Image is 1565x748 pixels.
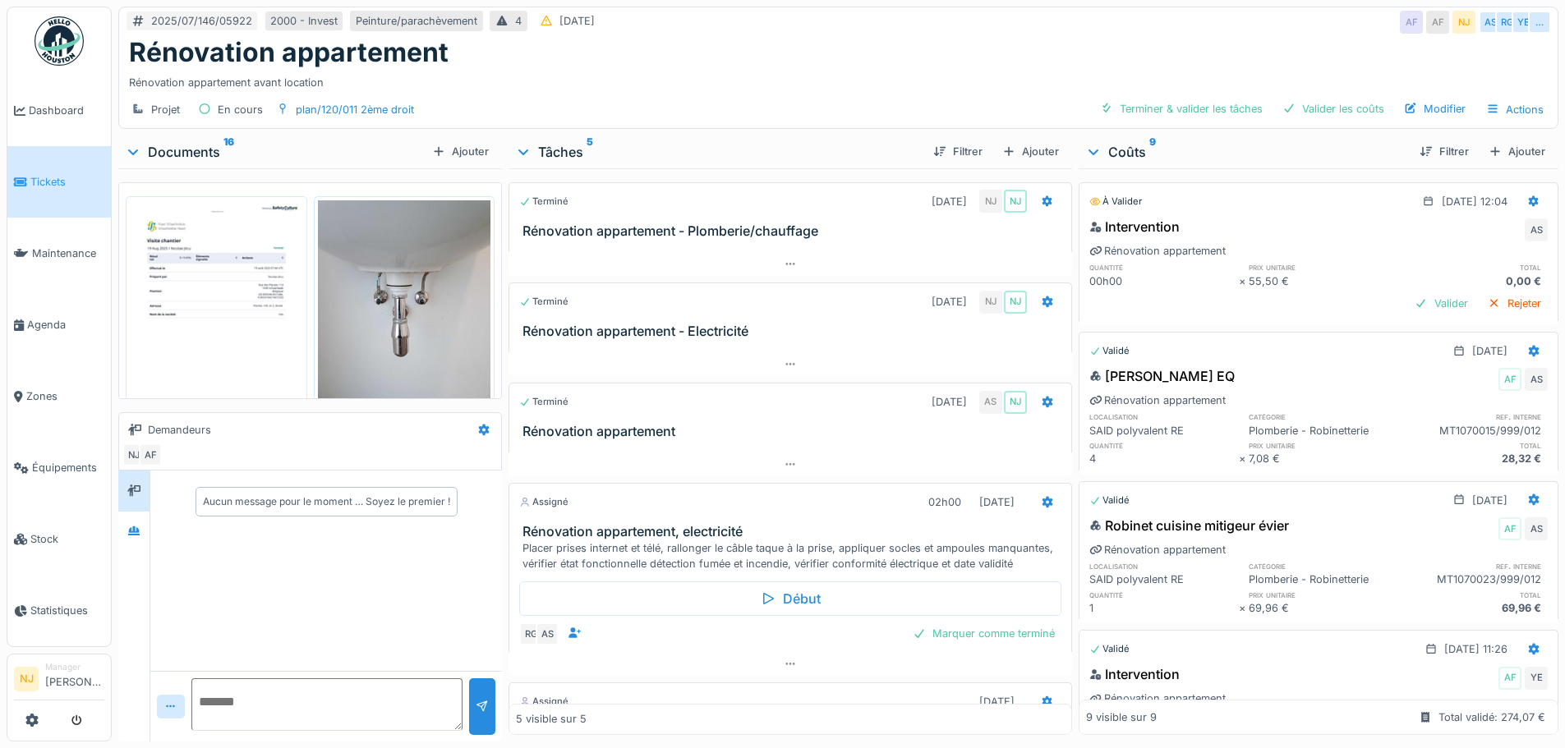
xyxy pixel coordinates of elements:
div: [DATE] [1472,493,1507,508]
div: Rénovation appartement [1089,392,1226,408]
h3: Rénovation appartement - Plomberie/chauffage [522,223,1064,239]
h6: prix unitaire [1249,440,1398,451]
div: [DATE] [979,494,1015,510]
div: Projet [151,102,180,117]
div: AF [1498,517,1521,540]
div: 9 visible sur 9 [1086,709,1157,725]
h6: ref. interne [1398,561,1548,571]
h6: prix unitaire [1249,590,1398,600]
div: 69,96 € [1398,600,1548,616]
div: YE [1525,667,1548,690]
div: … [1528,11,1551,34]
h6: quantité [1089,262,1239,273]
div: Rénovation appartement [1089,542,1226,558]
div: AF [1498,667,1521,690]
div: AS [1479,11,1502,34]
span: Équipements [32,460,104,475]
a: Maintenance [7,218,111,289]
div: Rénovation appartement [1089,243,1226,259]
div: 5 visible sur 5 [516,712,587,727]
div: Coûts [1085,142,1406,162]
div: Valider les coûts [1276,98,1391,120]
div: Terminé [519,195,568,209]
div: Ajouter [996,140,1066,163]
div: AF [1400,11,1423,34]
h6: localisation [1089,411,1239,422]
div: AS [536,622,559,645]
div: 00h00 [1089,273,1239,289]
a: Stock [7,503,111,575]
div: [DATE] [932,294,967,310]
h6: catégorie [1249,411,1398,422]
span: Tickets [30,174,104,190]
div: [DATE] [932,194,967,209]
div: Intervention [1089,217,1180,236]
div: Aucun message pour le moment … Soyez le premier ! [203,494,450,509]
div: Rejeter [1481,292,1548,314]
div: Terminé [519,295,568,309]
div: 02h00 [928,494,961,510]
a: Statistiques [7,575,111,646]
div: Validé [1089,493,1130,507]
div: Demandeurs [148,422,211,438]
div: Terminé [519,395,568,409]
div: Filtrer [1413,140,1475,163]
h6: total [1398,590,1548,600]
div: AS [1525,517,1548,540]
span: Stock [30,531,104,547]
div: À valider [1089,195,1142,209]
div: Ajouter [1482,140,1552,163]
h1: Rénovation appartement [129,37,449,68]
div: NJ [1004,391,1027,414]
div: [DATE] [1472,343,1507,359]
h3: Rénovation appartement - Electricité [522,324,1064,339]
div: Peinture/parachèvement [356,13,477,29]
div: 69,96 € [1249,600,1398,616]
span: Maintenance [32,246,104,261]
div: RG [519,622,542,645]
a: Dashboard [7,75,111,146]
div: Terminer & valider les tâches [1093,98,1269,120]
div: Documents [125,142,426,162]
div: × [1239,273,1250,289]
div: Assigné [519,695,568,709]
h6: total [1398,262,1548,273]
div: 55,50 € [1249,273,1398,289]
div: NJ [1452,11,1475,34]
span: Zones [26,388,104,404]
div: 0,00 € [1398,273,1548,289]
div: Tâches [515,142,919,162]
h3: Rénovation appartement [522,424,1064,439]
sup: 16 [223,142,234,162]
div: Rénovation appartement [1089,691,1226,706]
h6: total [1398,440,1548,451]
div: Valider [1408,292,1475,314]
div: [DATE] 12:04 [1442,194,1507,209]
div: Total validé: 274,07 € [1438,709,1545,725]
h6: localisation [1089,561,1239,571]
h6: prix unitaire [1249,262,1398,273]
div: [PERSON_NAME] EQ [1089,366,1235,386]
div: AS [979,391,1002,414]
div: × [1239,600,1250,616]
a: Équipements [7,432,111,503]
div: MT1070015/999/012 [1398,423,1548,438]
div: 4 [1089,451,1239,466]
div: AF [139,443,162,466]
a: Agenda [7,289,111,360]
div: Rénovation appartement avant location [129,68,1548,90]
img: ia55ms7mwr2uuhzvaplrnkmtwmqm [318,200,491,431]
div: Filtrer [927,140,989,163]
div: 4 [515,13,522,29]
div: Assigné [519,495,568,509]
h6: quantité [1089,440,1239,451]
div: Ajouter [426,140,495,163]
div: Intervention [1089,664,1180,684]
div: En cours [218,102,263,117]
span: Dashboard [29,103,104,118]
div: Début [519,581,1061,616]
div: NJ [1004,291,1027,314]
a: NJ Manager[PERSON_NAME] [14,661,104,700]
span: Statistiques [30,603,104,618]
div: Validé [1089,344,1130,358]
